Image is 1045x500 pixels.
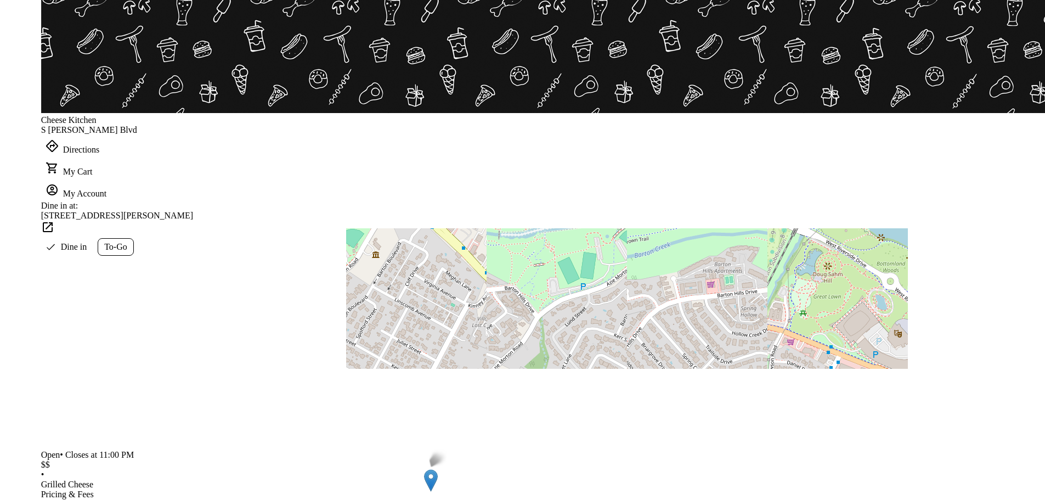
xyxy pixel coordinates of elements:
[424,469,438,492] img: Marker
[60,450,134,459] span: • Closes at 11:00 PM
[63,145,100,154] span: Directions
[63,167,93,176] span: My Cart
[63,189,107,198] span: My Account
[61,242,87,252] span: Dine in
[41,450,60,459] span: Open
[104,242,127,252] span: To-Go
